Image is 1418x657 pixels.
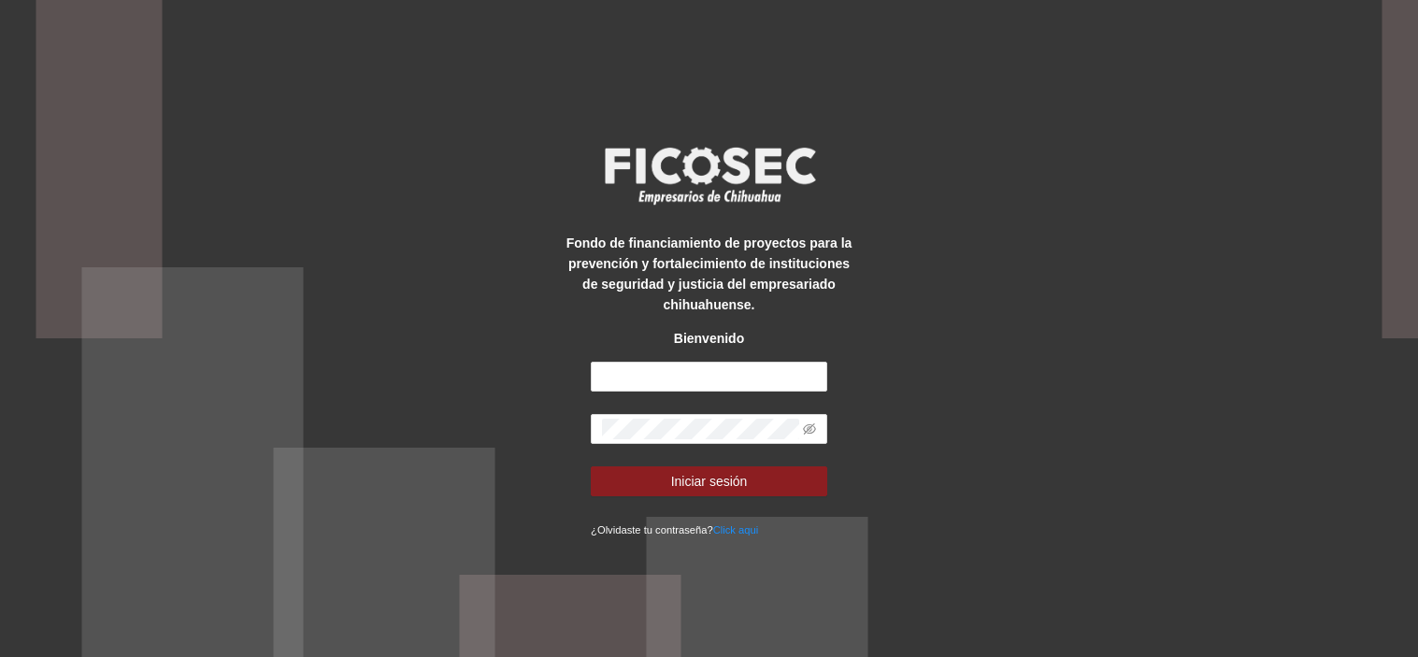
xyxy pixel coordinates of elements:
img: logo [593,141,826,210]
strong: Fondo de financiamiento de proyectos para la prevención y fortalecimiento de instituciones de seg... [566,236,852,312]
button: Iniciar sesión [591,466,827,496]
a: Click aqui [713,524,759,536]
span: eye-invisible [803,422,816,436]
small: ¿Olvidaste tu contraseña? [591,524,758,536]
span: Iniciar sesión [671,471,748,492]
strong: Bienvenido [674,331,744,346]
